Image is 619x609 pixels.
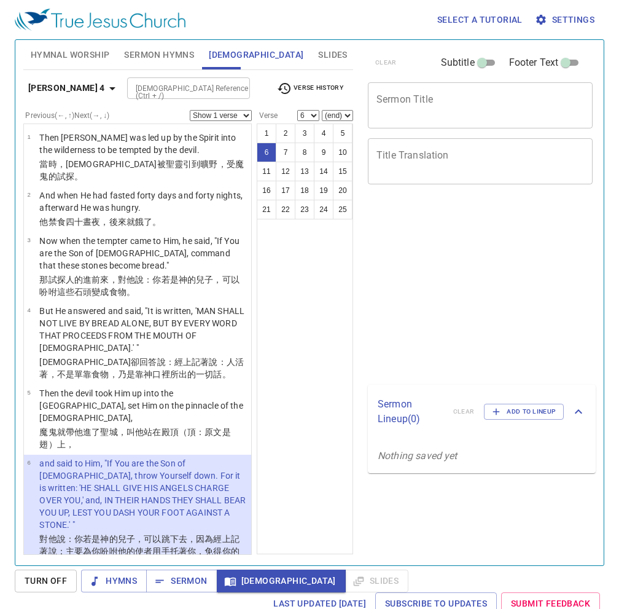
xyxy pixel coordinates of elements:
[39,534,239,568] wg2316: 的兒子
[74,369,231,379] wg3756: 單
[27,459,30,466] span: 6
[39,427,230,449] wg4172: ，叫他
[209,47,303,63] span: [DEMOGRAPHIC_DATA]
[25,112,109,119] label: Previous (←, ↑) Next (→, ↓)
[39,546,239,568] wg1909: 手
[39,427,230,449] wg846: 進了
[39,546,239,568] wg32: 用
[66,217,162,227] wg3522: 四十
[39,158,247,183] p: 當時
[314,200,333,219] button: 24
[314,124,333,143] button: 4
[28,81,105,96] b: [PERSON_NAME] 4
[276,124,295,143] button: 2
[91,217,161,227] wg2250: 夜
[83,369,231,379] wg3441: 靠
[91,287,135,297] wg3037: 變成
[39,273,247,298] p: 那試探人的
[39,275,239,297] wg3985: 進前來
[432,9,528,31] button: Select a tutorial
[39,305,247,354] p: But He answered and said, "It is written, 'MAN SHALL NOT LIVE BY BREAD ALONE, BUT BY EVERY WORD T...
[484,404,564,420] button: Add to Lineup
[39,533,247,570] p: 對他
[333,200,352,219] button: 25
[39,426,247,450] p: 魔鬼
[49,171,84,181] wg1228: 的試探
[49,439,74,449] wg4419: ）上
[109,287,135,297] wg1096: 食物
[146,570,217,592] button: Sermon
[109,369,231,379] wg740: ，乃是
[27,191,30,198] span: 2
[49,369,231,379] wg2198: ，不是
[333,124,352,143] button: 5
[39,387,247,424] p: Then the devil took Him up into the [GEOGRAPHIC_DATA], set Him on the pinnacle of the [DEMOGRAPHI...
[333,181,352,200] button: 20
[100,217,161,227] wg3571: ，後來
[39,534,239,568] wg1063: 經上記著
[492,406,556,417] span: Add to Lineup
[39,457,247,531] p: and said to Him, "If You are the Son of [DEMOGRAPHIC_DATA], throw Yourself down. For it is writte...
[318,47,347,63] span: Slides
[532,9,599,31] button: Settings
[27,307,30,313] span: 4
[270,79,351,98] button: Verse History
[39,546,239,568] wg4675: 吩咐
[39,534,239,568] wg1487: 是
[74,171,83,181] wg3985: 。
[162,369,231,379] wg4750: 裡所出
[27,389,30,396] span: 5
[537,12,594,28] span: Settings
[91,369,230,379] wg1909: 食物
[135,369,231,379] wg235: 靠
[27,133,30,140] span: 1
[39,546,239,568] wg1125: 說：主要為
[314,143,333,162] button: 9
[276,181,295,200] button: 17
[39,534,239,568] wg4572: 若
[257,162,276,181] button: 11
[257,181,276,200] button: 16
[39,534,239,568] wg2736: ，因為
[257,200,276,219] button: 21
[227,573,336,589] span: [DEMOGRAPHIC_DATA]
[39,534,239,568] wg3004: ：你
[39,275,239,297] wg846: 說
[39,546,239,568] wg1781: 他的
[257,112,278,119] label: Verse
[39,546,239,568] wg5495: 托著
[295,162,314,181] button: 13
[295,143,314,162] button: 8
[213,369,230,379] wg3956: 話
[295,181,314,200] button: 18
[333,143,352,162] button: 10
[378,397,443,426] p: Sermon Lineup ( 0 )
[368,385,596,439] div: Sermon Lineup(0)clearAdd to Lineup
[39,427,230,449] wg40: 城
[91,573,137,589] span: Hymns
[314,162,333,181] button: 14
[39,159,244,181] wg5119: ，[DEMOGRAPHIC_DATA]
[15,570,77,592] button: Turn Off
[437,12,523,28] span: Select a tutorial
[152,369,230,379] wg2316: 口
[131,81,226,95] input: Type Bible Reference
[31,47,110,63] span: Hymnal Worship
[39,427,230,449] wg3880: 他
[39,546,239,568] wg846: 使者
[39,546,239,568] wg4012: 你
[187,369,231,379] wg1607: 的一切
[295,200,314,219] button: 23
[222,369,231,379] wg4487: 。
[333,162,352,181] button: 15
[39,546,239,568] wg4571: ，免得
[363,197,549,380] iframe: from-child
[217,570,346,592] button: [DEMOGRAPHIC_DATA]
[39,235,247,272] p: Now when the tempter came to Him, he said, "If You are the Son of [DEMOGRAPHIC_DATA], command tha...
[127,287,135,297] wg740: 。
[39,356,247,380] p: [DEMOGRAPHIC_DATA]卻回答
[39,534,239,568] wg5207: ，可以跳
[39,189,247,214] p: And when He had fasted forty days and forty nights, afterward He was hungry.
[25,573,67,589] span: Turn Off
[15,9,185,31] img: True Jesus Church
